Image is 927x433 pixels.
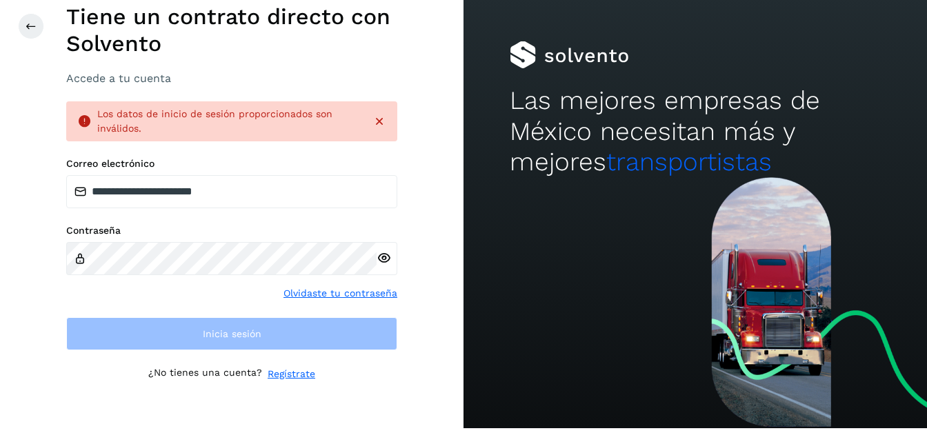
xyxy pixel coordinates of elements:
[66,72,397,85] h3: Accede a tu cuenta
[283,286,397,301] a: Olvidaste tu contraseña
[66,317,397,350] button: Inicia sesión
[510,85,881,177] h2: Las mejores empresas de México necesitan más y mejores
[66,3,397,57] h1: Tiene un contrato directo con Solvento
[268,367,315,381] a: Regístrate
[606,147,772,177] span: transportistas
[66,158,397,170] label: Correo electrónico
[203,329,261,339] span: Inicia sesión
[148,367,262,381] p: ¿No tienes una cuenta?
[97,107,361,136] div: Los datos de inicio de sesión proporcionados son inválidos.
[66,225,397,236] label: Contraseña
